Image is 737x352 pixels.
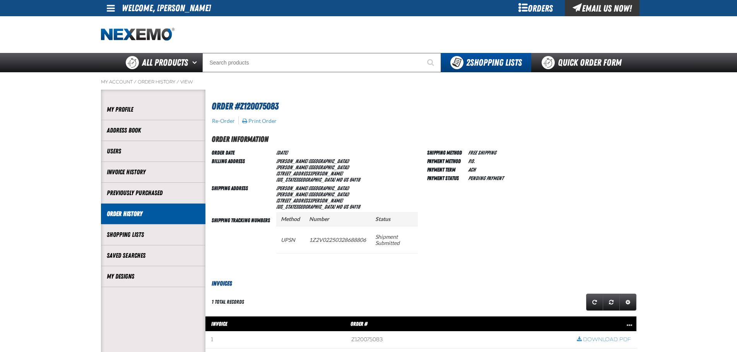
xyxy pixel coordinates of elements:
[427,156,465,165] td: Payment Method
[205,332,346,349] td: 1
[107,251,200,260] a: Saved Searches
[619,294,636,311] a: Expand or Collapse Grid Settings
[138,79,175,85] a: Order History
[107,105,200,114] a: My Profile
[441,53,531,72] button: You have 2 Shopping Lists. Open to view details
[107,147,200,156] a: Users
[212,298,244,306] div: 1 total records
[107,209,200,218] a: Order History
[351,321,368,327] span: Order #
[107,168,200,177] a: Invoice History
[276,185,349,191] b: [PERSON_NAME] ([GEOGRAPHIC_DATA])
[371,212,418,226] th: Status
[427,148,465,156] td: Shipping Method
[212,133,636,145] h2: Order Information
[205,279,636,288] h3: Invoices
[276,204,335,210] span: [US_STATE][GEOGRAPHIC_DATA]
[212,148,273,156] td: Order Date
[242,117,277,124] button: Print Order
[468,150,496,156] span: Free Shipping
[212,117,235,124] button: Re-Order
[101,79,133,85] a: My Account
[101,79,636,85] nav: Breadcrumbs
[371,226,418,253] td: Shipment Submitted
[276,177,335,183] span: [US_STATE][GEOGRAPHIC_DATA]
[276,170,343,177] span: [STREET_ADDRESS][PERSON_NAME]
[304,226,371,253] td: 1Z2V02250328688806
[466,57,522,68] span: Shopping Lists
[586,294,603,311] a: Refresh grid action
[107,189,200,197] a: Previously Purchased
[336,204,342,210] span: MO
[107,230,200,239] a: Shopping Lists
[276,164,349,170] span: [PERSON_NAME] ([GEOGRAPHIC_DATA])
[107,272,200,281] a: My Designs
[211,321,227,327] span: Invoice
[212,101,279,112] span: Order #Z120075083
[603,294,620,311] a: Reset grid action
[212,184,273,211] td: Shipping Address
[468,175,503,181] span: Pending payment
[343,177,348,183] span: US
[176,79,179,85] span: /
[571,316,636,332] th: Row actions
[304,212,371,226] th: Number
[142,56,188,70] span: All Products
[336,177,342,183] span: MO
[468,158,475,164] span: P.O.
[276,212,304,226] th: Method
[427,173,465,182] td: Payment Status
[212,156,273,184] td: Billing Address
[531,53,636,72] a: Quick Order Form
[427,165,465,173] td: Payment Term
[276,158,349,164] b: [PERSON_NAME] ([GEOGRAPHIC_DATA])
[468,167,475,173] span: ACH
[349,204,360,210] bdo: 64118
[349,177,360,183] bdo: 64118
[190,53,202,72] button: Open All Products pages
[276,226,304,253] td: UPSN
[466,57,470,68] strong: 2
[276,191,349,197] span: [PERSON_NAME] ([GEOGRAPHIC_DATA])
[101,28,174,41] img: Nexemo logo
[276,197,343,204] span: [STREET_ADDRESS][PERSON_NAME]
[107,126,200,135] a: Address Book
[101,28,174,41] a: Home
[134,79,137,85] span: /
[343,204,348,210] span: US
[577,336,631,343] a: Download PDF row action
[346,332,571,349] td: Z120075083
[276,150,287,156] span: [DATE]
[422,53,441,72] button: Start Searching
[202,53,441,72] input: Search
[180,79,193,85] a: View
[212,211,273,267] td: Shipping Tracking Numbers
